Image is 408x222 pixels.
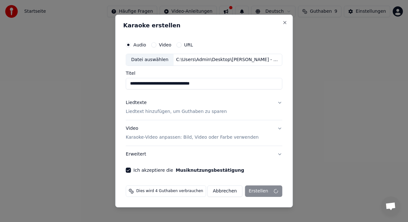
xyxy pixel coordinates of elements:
div: Datei auswählen [126,54,174,66]
h2: Karaoke erstellen [123,23,285,28]
label: Ich akzeptiere die [134,168,244,172]
label: Video [159,43,171,47]
div: Video [126,125,259,141]
div: Liedtexte [126,100,147,106]
button: LiedtexteLiedtext hinzufügen, um Guthaben zu sparen [126,94,282,120]
button: VideoKaraoke-Video anpassen: Bild, Video oder Farbe verwenden [126,120,282,146]
button: Ich akzeptiere die [176,168,244,172]
p: Liedtext hinzufügen, um Guthaben zu sparen [126,108,227,115]
p: Karaoke-Video anpassen: Bild, Video oder Farbe verwenden [126,134,259,141]
label: Titel [126,71,282,75]
div: C:\Users\Admin\Desktop\[PERSON_NAME] - Fever (Electro Swing).mp3 [173,57,282,63]
label: Audio [134,43,146,47]
span: Dies wird 4 Guthaben verbrauchen [136,189,203,194]
label: URL [184,43,193,47]
button: Abbrechen [208,185,242,197]
button: Erweitert [126,146,282,163]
